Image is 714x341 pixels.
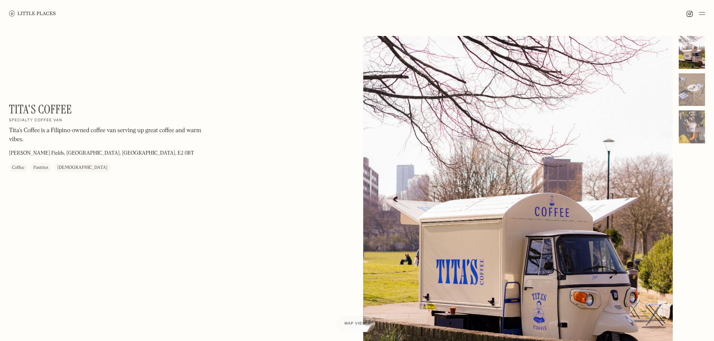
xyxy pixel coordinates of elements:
[9,150,194,158] p: [PERSON_NAME] Fields, [GEOGRAPHIC_DATA], [GEOGRAPHIC_DATA], E2 0BT
[9,118,63,124] h2: Specialty coffee van
[57,164,108,172] div: [DEMOGRAPHIC_DATA]
[12,164,24,172] div: Coffee
[335,316,375,332] a: Map view
[9,102,72,116] h1: Tita's Coffee
[344,322,366,326] span: Map view
[9,127,211,144] p: Tita’s Coffee is a Filipino-owned coffee van serving up great coffee and warm vibes.
[33,164,48,172] div: Pastries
